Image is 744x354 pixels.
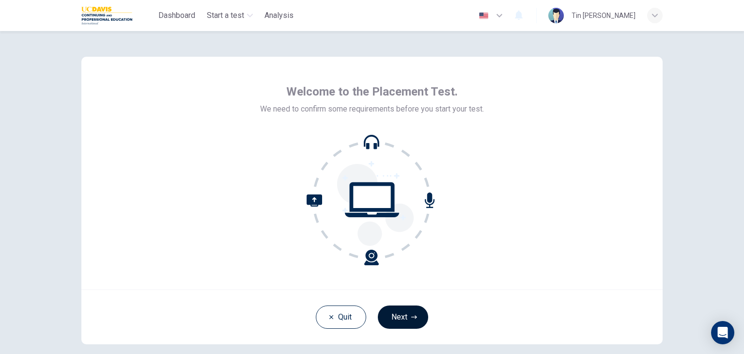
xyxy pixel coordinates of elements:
div: Open Intercom Messenger [711,321,734,344]
span: Analysis [264,10,294,21]
div: Tin [PERSON_NAME] [572,10,635,21]
a: UC Davis logo [81,6,155,25]
span: We need to confirm some requirements before you start your test. [260,103,484,115]
button: Start a test [203,7,257,24]
button: Next [378,306,428,329]
img: Profile picture [548,8,564,23]
span: Dashboard [158,10,195,21]
button: Dashboard [155,7,199,24]
button: Analysis [261,7,297,24]
img: UC Davis logo [81,6,132,25]
button: Quit [316,306,366,329]
span: Start a test [207,10,244,21]
img: en [478,12,490,19]
span: Welcome to the Placement Test. [286,84,458,99]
